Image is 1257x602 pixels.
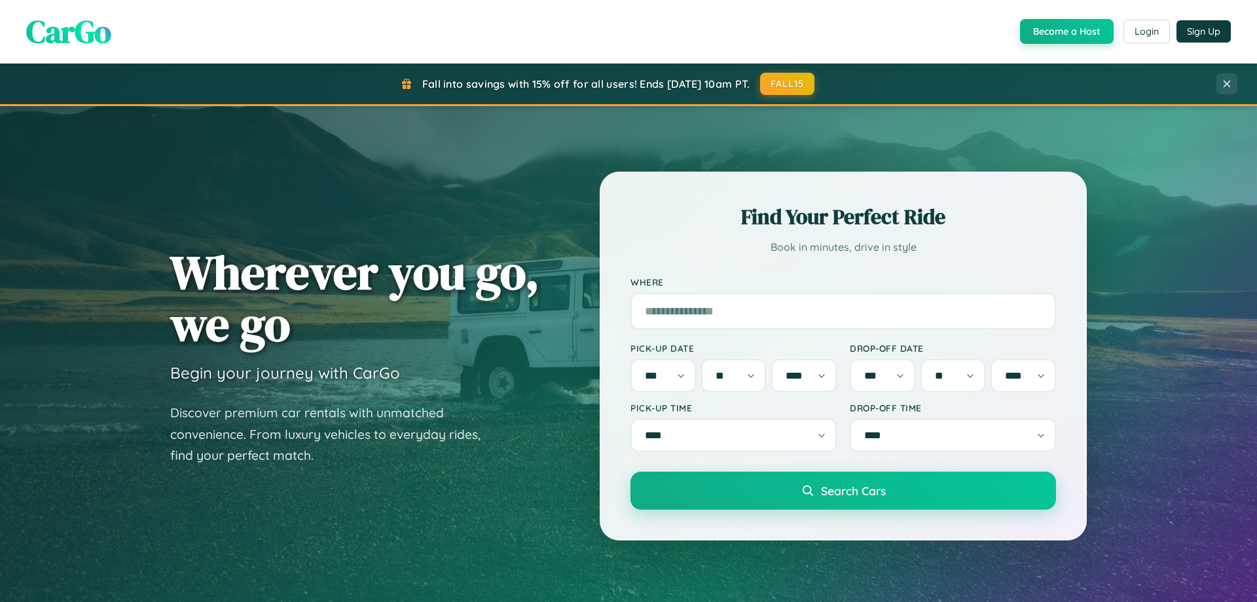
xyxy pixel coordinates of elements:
p: Book in minutes, drive in style [630,238,1056,257]
span: CarGo [26,10,111,53]
label: Where [630,276,1056,288]
h1: Wherever you go, we go [170,246,539,350]
label: Drop-off Date [850,343,1056,354]
label: Pick-up Time [630,402,837,413]
span: Fall into savings with 15% off for all users! Ends [DATE] 10am PT. [422,77,750,90]
h2: Find Your Perfect Ride [630,202,1056,231]
button: Login [1123,20,1170,43]
button: Sign Up [1176,20,1231,43]
label: Drop-off Time [850,402,1056,413]
span: Search Cars [821,483,886,498]
button: Become a Host [1020,19,1114,44]
label: Pick-up Date [630,343,837,354]
button: FALL15 [760,73,815,95]
p: Discover premium car rentals with unmatched convenience. From luxury vehicles to everyday rides, ... [170,402,498,466]
button: Search Cars [630,472,1056,510]
h3: Begin your journey with CarGo [170,363,400,383]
